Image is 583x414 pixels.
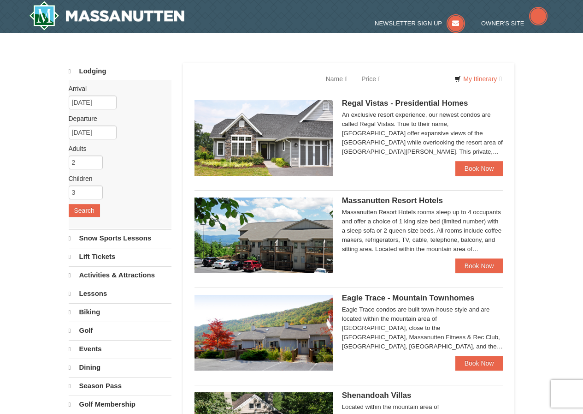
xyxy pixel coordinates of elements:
a: Book Now [455,258,503,273]
a: Book Now [455,161,503,176]
a: Snow Sports Lessons [69,229,171,247]
span: Owner's Site [481,20,524,27]
label: Arrival [69,84,165,93]
a: Newsletter Sign Up [375,20,465,27]
div: Massanutten Resort Hotels rooms sleep up to 4 occupants and offer a choice of 1 king size bed (li... [342,208,503,254]
a: Biking [69,303,171,321]
span: Massanutten Resort Hotels [342,196,443,205]
a: Lodging [69,63,171,80]
button: Search [69,204,100,217]
a: Events [69,340,171,358]
label: Departure [69,114,165,123]
a: Golf [69,322,171,339]
a: Golf Membership [69,396,171,413]
a: Lift Tickets [69,248,171,265]
div: An exclusive resort experience, our newest condos are called Regal Vistas. True to their name, [G... [342,110,503,156]
img: Massanutten Resort Logo [29,1,185,30]
a: Season Pass [69,377,171,395]
a: Massanutten Resort [29,1,185,30]
a: Dining [69,359,171,376]
div: Eagle Trace condos are built town-house style and are located within the mountain area of [GEOGRA... [342,305,503,351]
span: Shenandoah Villas [342,391,412,400]
a: Owner's Site [481,20,548,27]
img: 19219026-1-e3b4ac8e.jpg [194,198,333,273]
a: Book Now [455,356,503,371]
label: Children [69,174,165,183]
span: Eagle Trace - Mountain Townhomes [342,294,475,302]
a: Price [354,70,388,88]
span: Newsletter Sign Up [375,20,442,27]
img: 19218991-1-902409a9.jpg [194,100,333,176]
a: Name [319,70,354,88]
a: Activities & Attractions [69,266,171,284]
a: My Itinerary [448,72,507,86]
a: Lessons [69,285,171,302]
label: Adults [69,144,165,153]
img: 19218983-1-9b289e55.jpg [194,295,333,371]
span: Regal Vistas - Presidential Homes [342,99,468,108]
